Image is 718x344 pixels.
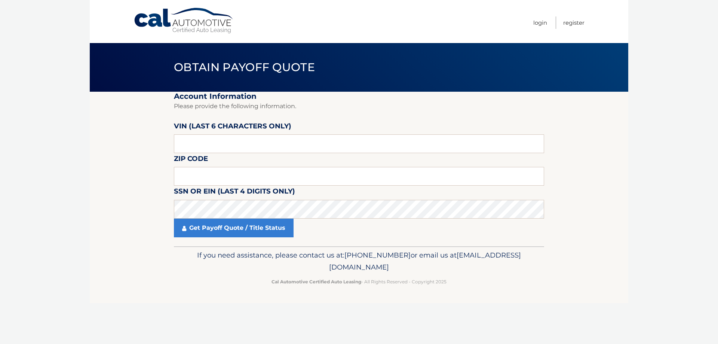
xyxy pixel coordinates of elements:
p: Please provide the following information. [174,101,544,112]
a: Register [563,16,584,29]
a: Login [533,16,547,29]
label: Zip Code [174,153,208,167]
label: VIN (last 6 characters only) [174,121,291,134]
strong: Cal Automotive Certified Auto Leasing [271,279,361,284]
span: Obtain Payoff Quote [174,60,315,74]
h2: Account Information [174,92,544,101]
p: If you need assistance, please contact us at: or email us at [179,249,539,273]
a: Get Payoff Quote / Title Status [174,219,294,237]
a: Cal Automotive [134,7,234,34]
label: SSN or EIN (last 4 digits only) [174,186,295,200]
p: - All Rights Reserved - Copyright 2025 [179,278,539,286]
span: [PHONE_NUMBER] [344,251,411,259]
